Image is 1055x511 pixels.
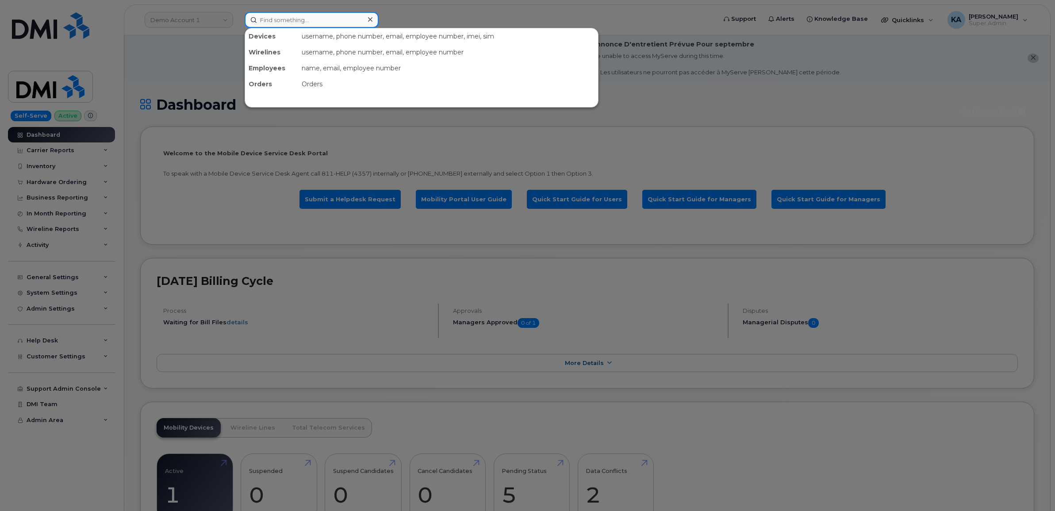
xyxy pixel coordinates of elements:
[298,76,598,92] div: Orders
[298,44,598,60] div: username, phone number, email, employee number
[298,60,598,76] div: name, email, employee number
[245,44,298,60] div: Wirelines
[245,60,298,76] div: Employees
[245,28,298,44] div: Devices
[298,28,598,44] div: username, phone number, email, employee number, imei, sim
[245,76,298,92] div: Orders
